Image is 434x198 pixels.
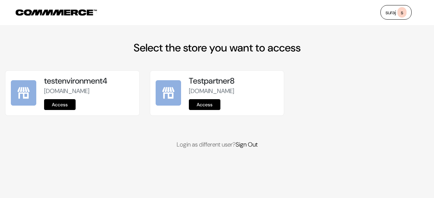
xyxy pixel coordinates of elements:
[44,99,76,110] a: Access
[44,76,134,86] h5: testenvironment4
[189,99,220,110] a: Access
[236,140,258,149] a: Sign Out
[380,5,412,20] a: surajs
[5,41,429,54] h2: Select the store you want to access
[5,140,429,149] p: Login as different user?
[16,9,97,16] img: COMMMERCE
[11,80,36,106] img: testenvironment4
[156,80,181,106] img: Testpartner8
[44,87,134,96] p: [DOMAIN_NAME]
[189,87,278,96] p: [DOMAIN_NAME]
[189,76,278,86] h5: Testpartner8
[397,7,407,18] span: s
